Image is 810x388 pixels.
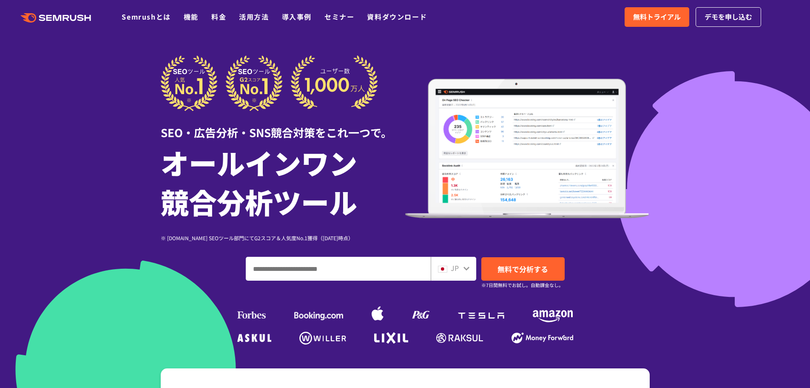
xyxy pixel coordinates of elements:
h1: オールインワン 競合分析ツール [161,143,405,221]
small: ※7日間無料でお試し。自動課金なし。 [481,281,563,289]
a: 無料で分析する [481,257,565,281]
a: Semrushとは [122,11,171,22]
a: 活用方法 [239,11,269,22]
a: 無料トライアル [625,7,689,27]
a: 導入事例 [282,11,312,22]
div: ※ [DOMAIN_NAME] SEOツール部門にてG2スコア＆人気度No.1獲得（[DATE]時点） [161,234,405,242]
span: 無料トライアル [633,11,681,23]
span: 無料で分析する [497,264,548,274]
input: ドメイン、キーワードまたはURLを入力してください [246,257,430,280]
div: SEO・広告分析・SNS競合対策をこれ一つで。 [161,111,405,141]
a: セミナー [324,11,354,22]
a: 資料ダウンロード [367,11,427,22]
span: デモを申し込む [705,11,752,23]
span: JP [451,263,459,273]
a: デモを申し込む [696,7,761,27]
a: 機能 [184,11,199,22]
a: 料金 [211,11,226,22]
